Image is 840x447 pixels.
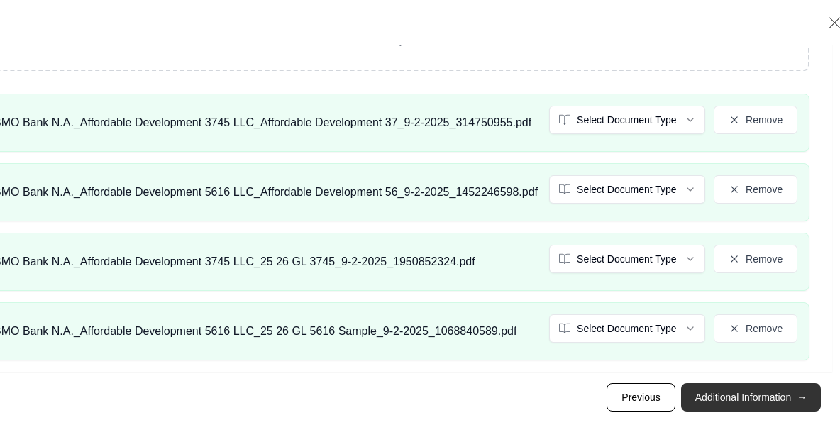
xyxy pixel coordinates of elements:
[797,390,807,404] span: →
[681,383,821,412] button: Additional Information→
[714,175,797,204] button: Remove
[607,383,675,412] button: Previous
[714,106,797,134] button: Remove
[714,245,797,273] button: Remove
[714,314,797,343] button: Remove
